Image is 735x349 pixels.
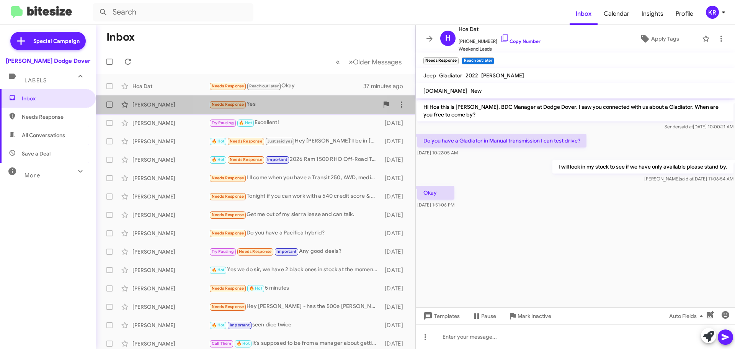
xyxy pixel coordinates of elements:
span: H [445,32,451,44]
span: Needs Response [212,175,244,180]
span: Special Campaign [33,37,80,45]
div: [PERSON_NAME] [132,340,209,347]
span: Needs Response [212,304,244,309]
div: [PERSON_NAME] [132,321,209,329]
div: [DATE] [381,285,409,292]
span: Gladiator [439,72,462,79]
input: Search [93,3,253,21]
span: Call Them [212,341,232,346]
div: [DATE] [381,340,409,347]
span: Important [267,157,287,162]
p: Do you have a Gladiator in Manual transmission I can test drive? [417,134,586,147]
div: [DATE] [381,266,409,274]
div: 5 minutes [209,284,381,293]
p: Okay [417,186,454,200]
span: « [336,57,340,67]
div: KR [706,6,719,19]
span: [PHONE_NUMBER] [459,34,541,45]
span: Try Pausing [212,120,234,125]
span: [PERSON_NAME] [481,72,524,79]
span: Inbox [570,3,598,25]
span: [DATE] 1:51:06 PM [417,202,454,208]
span: Important [276,249,296,254]
span: All Conversations [22,131,65,139]
span: said at [679,124,693,129]
span: Labels [24,77,47,84]
span: Pause [481,309,496,323]
a: Copy Number [500,38,541,44]
div: [DATE] [381,211,409,219]
span: Try Pausing [212,249,234,254]
span: Needs Response [212,286,244,291]
div: Excellent! [209,118,381,127]
small: Reach out later [462,57,494,64]
div: [DATE] [381,229,409,237]
button: Mark Inactive [502,309,557,323]
div: [DATE] [381,248,409,256]
div: Yes we do sir, we have 2 black ones in stock at the moment and One of them is a limited edition M... [209,265,381,274]
div: Tonight if you can work with a 540 credit score & a $2000 down payment [209,192,381,201]
span: Apply Tags [651,32,679,46]
div: [PERSON_NAME] [132,193,209,200]
span: Needs Response [212,102,244,107]
span: [PERSON_NAME] [DATE] 11:06:54 AM [644,176,733,182]
div: It's supposed to be from a manager about getting my car fixed [209,339,381,348]
button: Templates [416,309,466,323]
span: Needs Response [212,84,244,88]
div: 2026 Ram 1500 RHO Off-Road Truck | Specs, Engines, & More [URL][DOMAIN_NAME] [209,155,381,164]
div: [DATE] [381,138,409,145]
span: More [24,172,40,179]
p: I will look in my stock to see if we have only available please stand by. [552,160,733,174]
div: [PERSON_NAME] [132,248,209,256]
span: Inbox [22,95,87,102]
span: New [470,87,482,94]
span: Insights [635,3,670,25]
span: [DOMAIN_NAME] [423,87,467,94]
span: Sender [DATE] 10:00:21 AM [665,124,733,129]
span: Templates [422,309,460,323]
span: Jeep [423,72,436,79]
span: Reach out later [249,84,279,88]
button: Apply Tags [620,32,698,46]
nav: Page navigation example [332,54,406,70]
div: [PERSON_NAME] [132,211,209,219]
div: [PERSON_NAME] [132,174,209,182]
span: Needs Response [212,194,244,199]
div: [DATE] [381,193,409,200]
span: Calendar [598,3,635,25]
span: 🔥 Hot [212,267,225,272]
span: Important [230,323,250,328]
span: Needs Response [230,157,262,162]
div: [DATE] [381,156,409,164]
div: [PERSON_NAME] [132,138,209,145]
span: 🔥 Hot [212,323,225,328]
div: Any good deals? [209,247,381,256]
p: Hi Hoa this is [PERSON_NAME], BDC Manager at Dodge Dover. I saw you connected with us about a Gla... [417,100,733,121]
div: Yes [209,100,379,109]
span: said at [680,176,693,182]
button: KR [699,6,727,19]
div: [PERSON_NAME] [132,156,209,164]
div: [PERSON_NAME] [132,303,209,311]
button: Pause [466,309,502,323]
div: 37 minutes ago [363,82,409,90]
button: Auto Fields [663,309,712,323]
div: [DATE] [381,119,409,127]
div: Okay [209,82,363,90]
div: [PERSON_NAME] [132,266,209,274]
span: Needs Response [239,249,271,254]
div: [PERSON_NAME] [132,101,209,108]
span: 🔥 Hot [239,120,252,125]
button: Next [344,54,406,70]
div: [PERSON_NAME] [132,229,209,237]
a: Special Campaign [10,32,86,50]
span: Profile [670,3,699,25]
span: 🔥 Hot [212,157,225,162]
span: Mark Inactive [518,309,551,323]
div: Hoa Dat [132,82,209,90]
span: Older Messages [353,58,402,66]
span: Weekend Leads [459,45,541,53]
span: Auto Fields [669,309,706,323]
span: Just said yes [267,139,292,144]
div: seen dice twice [209,321,381,329]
